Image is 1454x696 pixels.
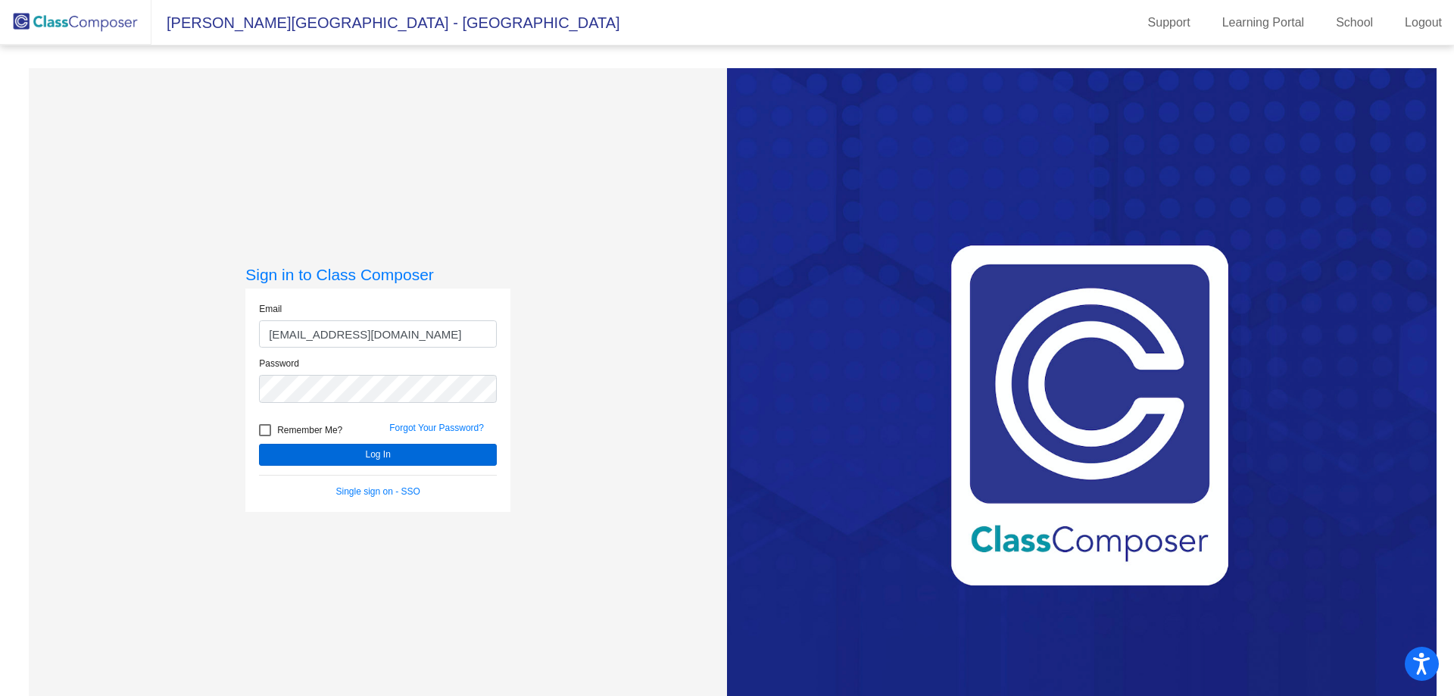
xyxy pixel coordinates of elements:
[259,302,282,316] label: Email
[1136,11,1203,35] a: Support
[336,486,420,497] a: Single sign on - SSO
[1393,11,1454,35] a: Logout
[1210,11,1317,35] a: Learning Portal
[151,11,620,35] span: [PERSON_NAME][GEOGRAPHIC_DATA] - [GEOGRAPHIC_DATA]
[1324,11,1385,35] a: School
[259,444,497,466] button: Log In
[245,265,510,284] h3: Sign in to Class Composer
[389,423,484,433] a: Forgot Your Password?
[259,357,299,370] label: Password
[277,421,342,439] span: Remember Me?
